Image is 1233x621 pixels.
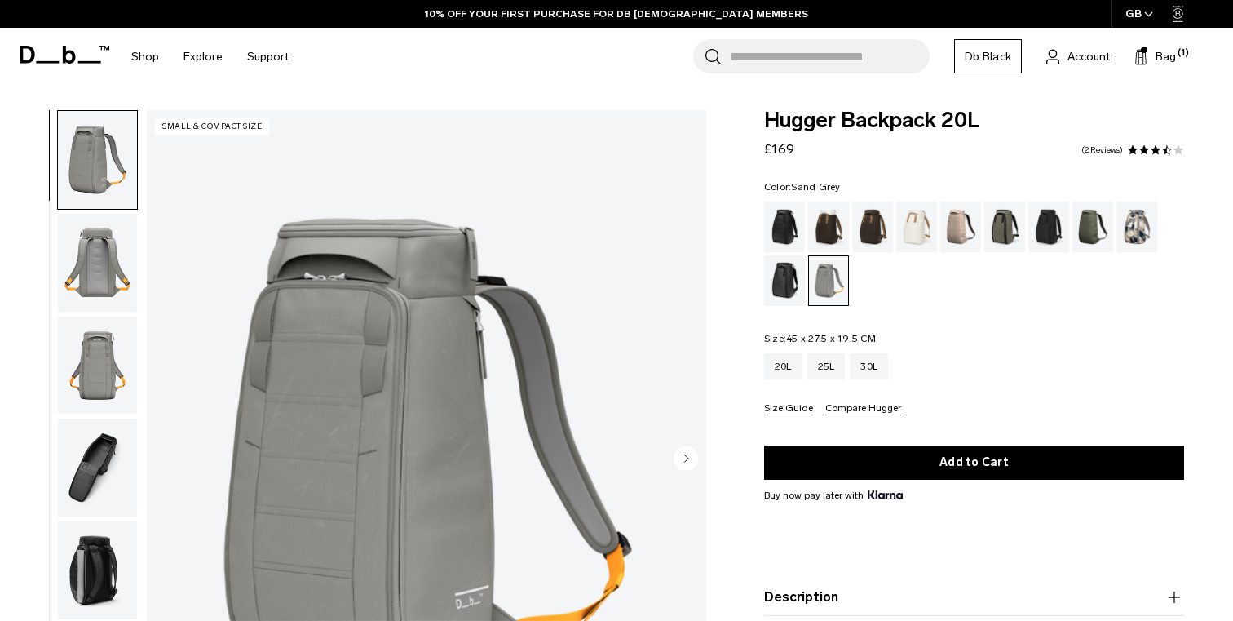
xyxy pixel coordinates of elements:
[57,213,138,313] button: Hugger Backpack 20L Sand Grey
[808,202,849,252] a: Cappuccino
[425,7,808,21] a: 10% OFF YOUR FIRST PURCHASE FOR DB [DEMOGRAPHIC_DATA] MEMBERS
[247,28,289,86] a: Support
[131,28,159,86] a: Shop
[764,202,805,252] a: Black Out
[1116,202,1157,252] a: Line Cluster
[954,39,1022,73] a: Db Black
[825,403,901,415] button: Compare Hugger
[155,118,269,135] p: Small & Compact Size
[764,110,1184,131] span: Hugger Backpack 20L
[1081,146,1123,154] a: 2 reviews
[984,202,1025,252] a: Forest Green
[58,317,137,415] img: Hugger Backpack 20L Sand Grey
[183,28,223,86] a: Explore
[1178,47,1189,60] span: (1)
[808,255,849,306] a: Sand Grey
[786,333,876,344] span: 45 x 27.5 x 19.5 CM
[57,418,138,517] button: Hugger Backpack 20L Sand Grey
[1134,47,1176,66] button: Bag (1)
[58,111,137,209] img: Hugger Backpack 20L Sand Grey
[57,110,138,210] button: Hugger Backpack 20L Sand Grey
[764,446,1184,480] button: Add to Cart
[1046,47,1110,66] a: Account
[58,419,137,517] img: Hugger Backpack 20L Sand Grey
[850,353,888,379] a: 30L
[1156,48,1176,65] span: Bag
[764,334,876,344] legend: Size:
[674,446,698,473] button: Next slide
[764,255,805,306] a: Reflective Black
[868,490,903,499] img: {"height" => 20, "alt" => "Klarna"}
[57,521,138,620] button: Hugger Backpack 20L Sand Grey
[852,202,893,252] a: Espresso
[764,403,813,415] button: Size Guide
[896,202,937,252] a: Oatmilk
[58,214,137,312] img: Hugger Backpack 20L Sand Grey
[940,202,981,252] a: Fogbow Beige
[791,181,840,193] span: Sand Grey
[1072,202,1113,252] a: Moss Green
[764,353,802,379] a: 20L
[764,588,1184,607] button: Description
[57,316,138,415] button: Hugger Backpack 20L Sand Grey
[764,141,794,157] span: £169
[764,488,903,503] span: Buy now pay later with
[1067,48,1110,65] span: Account
[119,28,301,86] nav: Main Navigation
[1028,202,1069,252] a: Charcoal Grey
[58,521,137,619] img: Hugger Backpack 20L Sand Grey
[764,182,841,192] legend: Color:
[807,353,846,379] a: 25L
